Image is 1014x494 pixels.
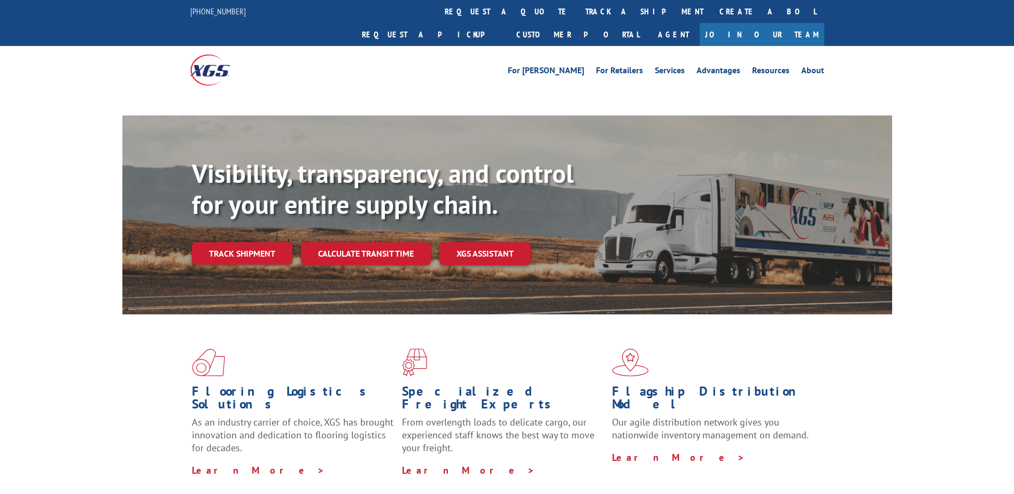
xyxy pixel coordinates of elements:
[655,66,685,78] a: Services
[612,416,809,441] span: Our agile distribution network gives you nationwide inventory management on demand.
[752,66,789,78] a: Resources
[612,451,745,464] a: Learn More >
[192,416,393,454] span: As an industry carrier of choice, XGS has brought innovation and dedication to flooring logistics...
[402,464,535,476] a: Learn More >
[612,385,814,416] h1: Flagship Distribution Model
[301,242,431,265] a: Calculate transit time
[190,6,246,17] a: [PHONE_NUMBER]
[439,242,531,265] a: XGS ASSISTANT
[192,385,394,416] h1: Flooring Logistics Solutions
[612,349,649,376] img: xgs-icon-flagship-distribution-model-red
[354,23,508,46] a: Request a pickup
[192,157,574,221] b: Visibility, transparency, and control for your entire supply chain.
[192,242,292,265] a: Track shipment
[402,416,604,464] p: From overlength loads to delicate cargo, our experienced staff knows the best way to move your fr...
[192,464,325,476] a: Learn More >
[801,66,824,78] a: About
[402,385,604,416] h1: Specialized Freight Experts
[596,66,643,78] a: For Retailers
[700,23,824,46] a: Join Our Team
[508,66,584,78] a: For [PERSON_NAME]
[647,23,700,46] a: Agent
[508,23,647,46] a: Customer Portal
[402,349,427,376] img: xgs-icon-focused-on-flooring-red
[696,66,740,78] a: Advantages
[192,349,225,376] img: xgs-icon-total-supply-chain-intelligence-red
